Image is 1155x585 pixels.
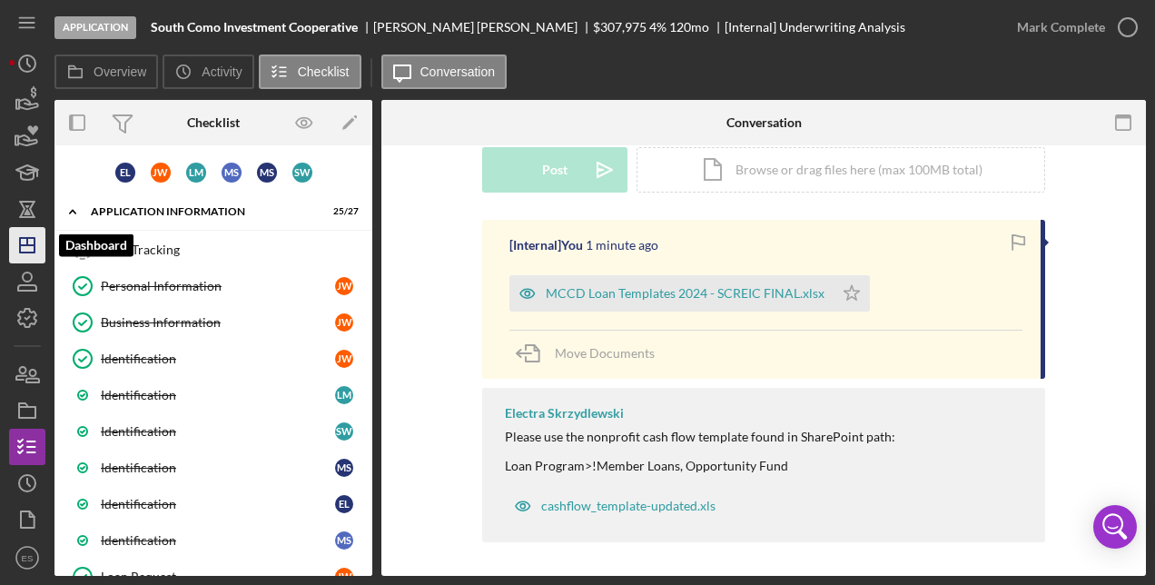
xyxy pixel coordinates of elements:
[101,315,335,330] div: Business Information
[335,531,353,550] div: M S
[335,350,353,368] div: J W
[420,64,496,79] label: Conversation
[541,499,716,513] div: cashflow_template-updated.xls
[64,522,363,559] a: IdentificationMS
[64,341,363,377] a: IdentificationJW
[54,55,158,89] button: Overview
[509,275,870,312] button: MCCD Loan Templates 2024 - SCREIC FINAL.xlsx
[64,304,363,341] a: Business InformationJW
[725,20,905,35] div: [Internal] Underwriting Analysis
[101,388,335,402] div: Identification
[509,331,673,376] button: Move Documents
[259,55,361,89] button: Checklist
[509,238,583,253] div: [Internal] You
[292,163,312,183] div: S W
[335,422,353,441] div: S W
[593,19,647,35] span: $307,975
[115,163,135,183] div: E L
[101,279,335,293] div: Personal Information
[64,377,363,413] a: IdentificationLM
[482,147,627,193] button: Post
[186,163,206,183] div: L M
[335,459,353,477] div: M S
[586,238,658,253] time: 2025-10-14 20:46
[1017,9,1105,45] div: Mark Complete
[335,277,353,295] div: J W
[669,20,709,35] div: 120 mo
[94,64,146,79] label: Overview
[335,386,353,404] div: L M
[54,16,136,39] div: Application
[649,20,666,35] div: 4 %
[151,163,171,183] div: J W
[64,413,363,450] a: IdentificationSW
[64,268,363,304] a: Personal InformationJW
[335,495,353,513] div: E L
[101,461,335,475] div: Identification
[505,406,624,421] div: Electra Skrzydlewski
[546,286,824,301] div: MCCD Loan Templates 2024 - SCREIC FINAL.xlsx
[373,20,593,35] div: [PERSON_NAME] [PERSON_NAME]
[326,206,359,217] div: 25 / 27
[101,570,335,584] div: Loan Request
[1093,505,1137,549] div: Open Intercom Messenger
[9,540,45,576] button: ES
[101,497,335,511] div: Identification
[298,64,350,79] label: Checklist
[335,313,353,332] div: J W
[151,20,358,35] b: South Como Investment Cooperative
[22,553,34,563] text: ES
[64,450,363,486] a: IdentificationMS
[505,488,725,524] button: cashflow_template-updated.xls
[101,424,335,439] div: Identification
[101,352,335,366] div: Identification
[222,163,242,183] div: M S
[257,163,277,183] div: M S
[101,243,362,257] div: Time Tracking
[202,64,242,79] label: Activity
[505,430,895,444] div: Please use the nonprofit cash flow template found in SharePoint path:
[999,9,1146,45] button: Mark Complete
[64,486,363,522] a: IdentificationEL
[381,55,508,89] button: Conversation
[163,55,253,89] button: Activity
[505,459,895,473] div: Loan Program>!Member Loans, Opportunity Fund
[542,147,568,193] div: Post
[91,206,313,217] div: Application Information
[555,345,655,361] span: Move Documents
[187,115,240,130] div: Checklist
[726,115,802,130] div: Conversation
[101,533,335,548] div: Identification
[64,232,363,268] a: Time Tracking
